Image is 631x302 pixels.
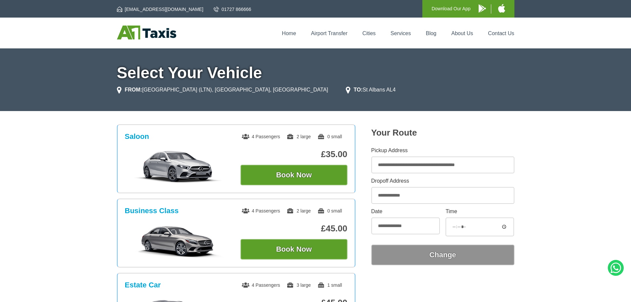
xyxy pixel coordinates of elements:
[371,178,514,184] label: Dropoff Address
[371,245,514,265] button: Change
[371,148,514,153] label: Pickup Address
[287,208,311,213] span: 2 large
[432,5,471,13] p: Download Our App
[362,30,376,36] a: Cities
[371,128,514,138] h2: Your Route
[498,4,505,13] img: A1 Taxis iPhone App
[125,281,161,289] h3: Estate Car
[317,134,342,139] span: 0 small
[282,30,296,36] a: Home
[488,30,514,36] a: Contact Us
[117,65,514,81] h1: Select Your Vehicle
[117,6,203,13] a: [EMAIL_ADDRESS][DOMAIN_NAME]
[117,86,328,94] li: [GEOGRAPHIC_DATA] (LTN), [GEOGRAPHIC_DATA], [GEOGRAPHIC_DATA]
[125,132,149,141] h3: Saloon
[128,224,228,258] img: Business Class
[317,282,342,288] span: 1 small
[346,86,396,94] li: St Albans AL4
[426,30,436,36] a: Blog
[125,87,142,92] strong: FROM:
[242,208,280,213] span: 4 Passengers
[287,134,311,139] span: 2 large
[242,134,280,139] span: 4 Passengers
[125,207,179,215] h3: Business Class
[242,282,280,288] span: 4 Passengers
[311,30,347,36] a: Airport Transfer
[391,30,411,36] a: Services
[128,150,228,183] img: Saloon
[240,239,347,260] button: Book Now
[240,165,347,185] button: Book Now
[371,209,440,214] label: Date
[446,209,514,214] label: Time
[354,87,363,92] strong: TO:
[214,6,251,13] a: 01727 866666
[240,149,347,159] p: £35.00
[317,208,342,213] span: 0 small
[451,30,473,36] a: About Us
[287,282,311,288] span: 3 large
[479,4,486,13] img: A1 Taxis Android App
[240,223,347,234] p: £45.00
[117,26,176,39] img: A1 Taxis St Albans LTD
